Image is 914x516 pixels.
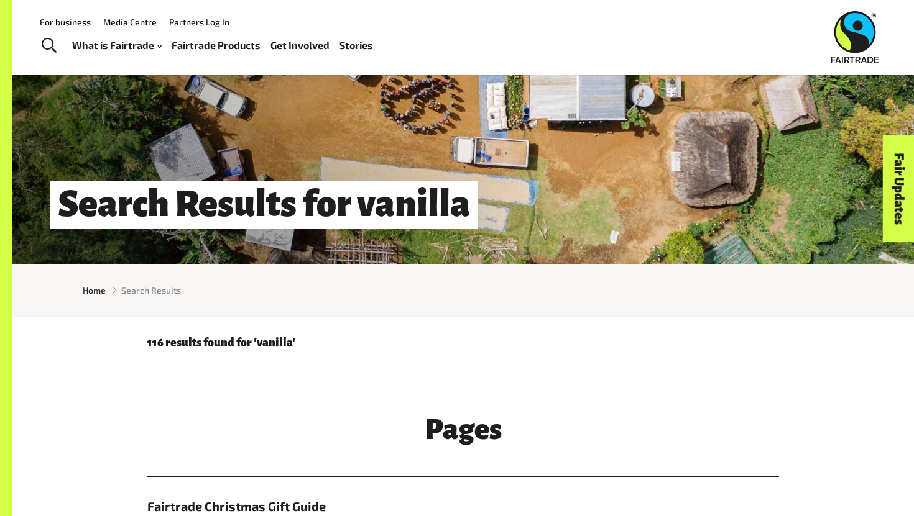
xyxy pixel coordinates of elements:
[121,284,181,297] span: Search Results
[147,414,779,445] h3: Pages
[34,30,64,61] a: Toggle Search
[50,181,478,229] h1: Search Results for vanilla
[172,37,261,55] a: Fairtrade Products
[147,337,779,349] p: 116 results found for 'vanilla'
[831,11,879,63] img: Fairtrade Australia New Zealand logo
[72,37,162,55] a: What is Fairtrade
[270,37,330,55] a: Get Involved
[40,17,91,27] a: For business
[339,37,373,55] a: Stories
[83,284,106,297] a: Home
[169,17,229,27] a: Partners Log In
[147,497,779,515] h5: Fairtrade Christmas Gift Guide
[103,17,157,27] a: Media Centre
